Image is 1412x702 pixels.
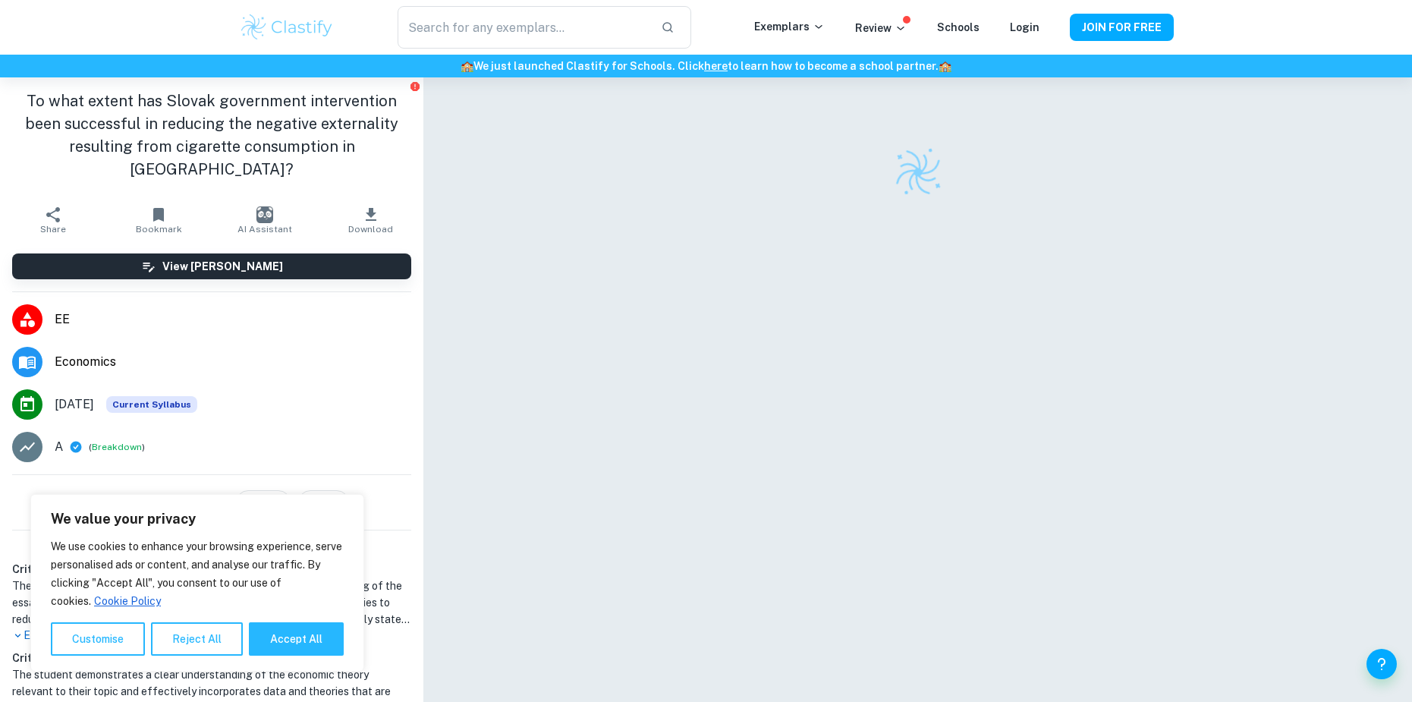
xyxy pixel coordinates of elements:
span: Share [40,224,66,235]
p: Exemplars [754,18,825,35]
a: Cookie Policy [93,594,162,608]
button: AI Assistant [212,199,318,241]
span: ( ) [89,440,145,455]
img: Clastify logo [239,12,335,42]
button: Download [318,199,424,241]
span: AI Assistant [237,224,292,235]
p: A [55,438,63,456]
p: Expand [12,628,411,644]
span: 🏫 [939,60,951,72]
button: JOIN FOR FREE [1070,14,1174,41]
div: 33 [298,490,349,515]
h1: To what extent has Slovak government intervention been successful in reducing the negative extern... [12,90,411,181]
p: Review [855,20,907,36]
button: Accept All [249,622,344,656]
h6: Criterion B [ 6 / 6 ]: [12,650,411,666]
h6: Examiner's summary [6,537,417,555]
span: Bookmark [136,224,182,235]
button: Help and Feedback [1366,649,1397,679]
h6: Criterion A [ 6 / 6 ]: [12,561,411,578]
input: Search for any exemplars... [398,6,648,49]
button: Reject All [151,622,243,656]
h6: Like it? [74,493,117,512]
p: We value your privacy [51,510,344,528]
img: AI Assistant [256,206,273,223]
img: Clastify logo [886,140,949,203]
button: View [PERSON_NAME] [12,253,411,279]
a: Login [1010,21,1039,33]
button: Bookmark [106,199,212,241]
span: 🏫 [461,60,473,72]
div: 621 [236,490,291,515]
span: Economics [55,353,411,371]
h6: We just launched Clastify for Schools. Click to learn how to become a school partner. [3,58,1409,74]
span: Current Syllabus [106,396,197,413]
div: This exemplar is based on the current syllabus. Feel free to refer to it for inspiration/ideas wh... [106,396,197,413]
button: Report issue [409,80,420,92]
button: Customise [51,622,145,656]
span: EE [55,310,411,329]
a: here [704,60,728,72]
h6: View [PERSON_NAME] [162,258,283,275]
h1: The student effectively outlines the topic of their study at the beginning of the essay, making i... [12,578,411,628]
p: We use cookies to enhance your browsing experience, serve personalised ads or content, and analys... [51,537,344,610]
span: [DATE] [55,395,94,414]
div: We value your privacy [30,494,364,672]
a: Schools [937,21,980,33]
span: Download [348,224,393,235]
button: Breakdown [92,440,142,454]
